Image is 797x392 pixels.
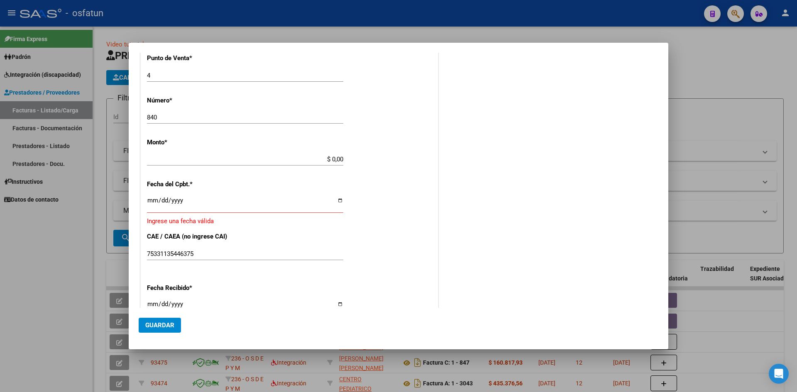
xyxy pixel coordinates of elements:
p: Monto [147,138,232,147]
p: Punto de Venta [147,54,232,63]
button: Guardar [139,318,181,333]
p: Fecha Recibido [147,283,232,293]
p: Ingrese una fecha válida [147,217,432,226]
span: Guardar [145,321,174,329]
p: CAE / CAEA (no ingrese CAI) [147,232,232,241]
p: Fecha del Cpbt. [147,180,232,189]
p: Número [147,96,232,105]
div: Open Intercom Messenger [769,364,789,384]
